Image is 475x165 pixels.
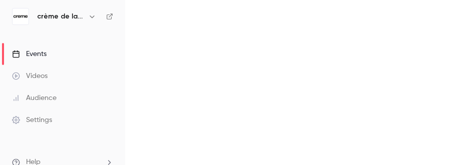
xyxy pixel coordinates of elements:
div: Audience [12,93,57,103]
div: Videos [12,71,48,81]
h6: crème de la crème [37,11,84,21]
img: crème de la crème [13,8,29,24]
div: Settings [12,115,52,125]
div: Events [12,49,47,59]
